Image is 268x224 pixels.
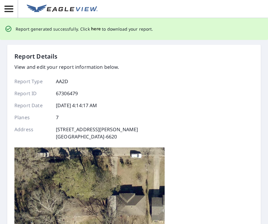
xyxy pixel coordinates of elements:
p: 7 [56,114,59,121]
p: [DATE] 4:14:17 AM [56,102,97,109]
p: 67306479 [56,90,78,97]
p: Planes [14,114,50,121]
p: Report ID [14,90,50,97]
p: Report Date [14,102,50,109]
p: Report Details [14,52,58,61]
p: AA2D [56,78,69,85]
p: Address [14,126,50,140]
button: here [91,25,101,33]
p: Report generated successfully. Click to download your report. [16,25,153,33]
p: Report Type [14,78,50,85]
img: EV Logo [27,5,98,14]
a: EV Logo [23,1,101,17]
p: [STREET_ADDRESS][PERSON_NAME] [GEOGRAPHIC_DATA]-6620 [56,126,138,140]
p: View and edit your report information below. [14,63,138,71]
